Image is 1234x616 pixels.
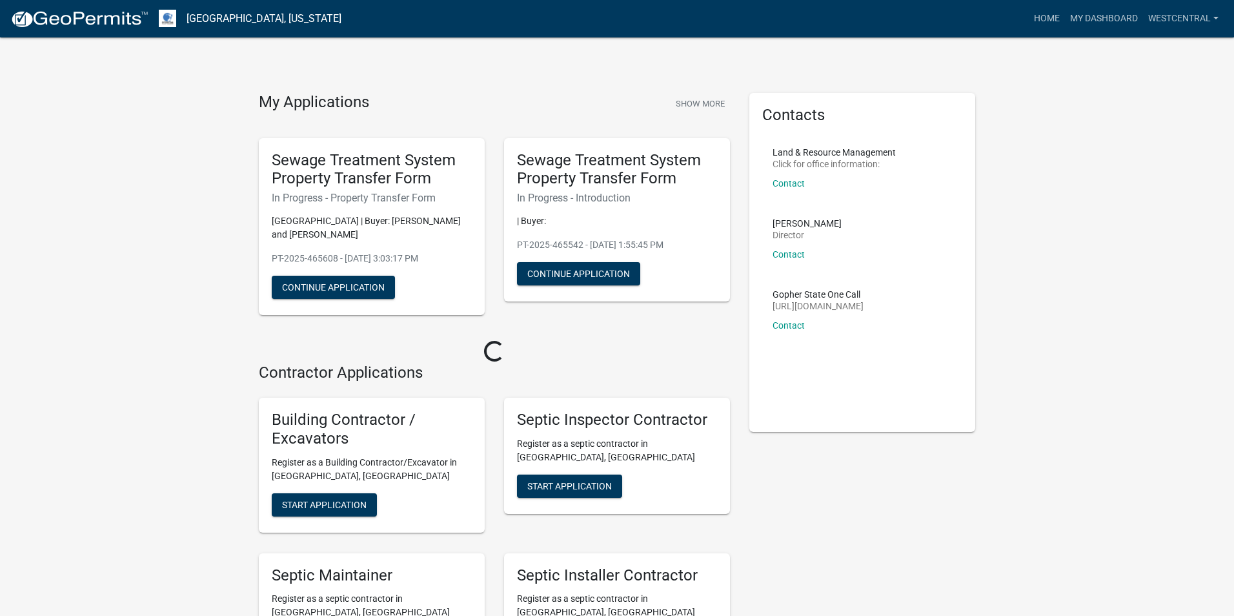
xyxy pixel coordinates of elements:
p: Gopher State One Call [773,290,864,299]
a: Contact [773,249,805,260]
h6: In Progress - Introduction [517,192,717,204]
button: Continue Application [272,276,395,299]
h4: Contractor Applications [259,364,730,382]
p: [URL][DOMAIN_NAME] [773,302,864,311]
p: [PERSON_NAME] [773,219,842,228]
span: Start Application [282,499,367,509]
h6: In Progress - Property Transfer Form [272,192,472,204]
a: Contact [773,178,805,189]
p: [GEOGRAPHIC_DATA] | Buyer: [PERSON_NAME] and [PERSON_NAME] [272,214,472,241]
h5: Septic Installer Contractor [517,566,717,585]
h5: Sewage Treatment System Property Transfer Form [517,151,717,189]
button: Start Application [517,475,622,498]
p: PT-2025-465542 - [DATE] 1:55:45 PM [517,238,717,252]
h5: Contacts [762,106,962,125]
img: Otter Tail County, Minnesota [159,10,176,27]
p: Register as a Building Contractor/Excavator in [GEOGRAPHIC_DATA], [GEOGRAPHIC_DATA] [272,456,472,483]
p: Land & Resource Management [773,148,896,157]
h5: Sewage Treatment System Property Transfer Form [272,151,472,189]
span: Start Application [527,480,612,491]
p: PT-2025-465608 - [DATE] 3:03:17 PM [272,252,472,265]
p: Register as a septic contractor in [GEOGRAPHIC_DATA], [GEOGRAPHIC_DATA] [517,437,717,464]
button: Show More [671,93,730,114]
h5: Building Contractor / Excavators [272,411,472,448]
h5: Septic Inspector Contractor [517,411,717,429]
p: | Buyer: [517,214,717,228]
h4: My Applications [259,93,369,112]
p: Click for office information: [773,159,896,169]
a: My Dashboard [1065,6,1143,31]
button: Continue Application [517,262,640,285]
p: Director [773,231,842,240]
a: Home [1029,6,1065,31]
a: westcentral [1143,6,1224,31]
button: Start Application [272,493,377,517]
a: [GEOGRAPHIC_DATA], [US_STATE] [187,8,341,30]
a: Contact [773,320,805,331]
h5: Septic Maintainer [272,566,472,585]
